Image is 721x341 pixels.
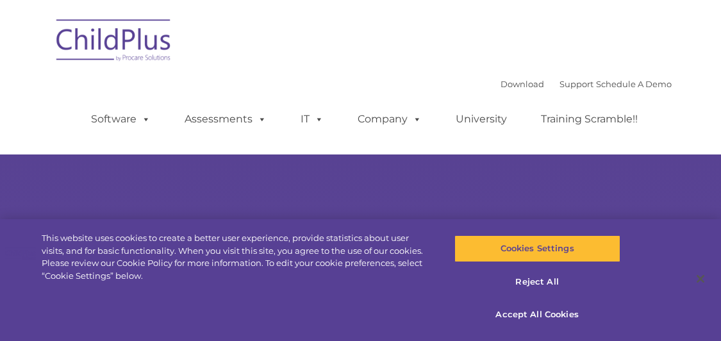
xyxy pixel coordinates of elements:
a: IT [288,106,336,132]
button: Close [686,265,715,293]
a: Training Scramble!! [528,106,651,132]
a: University [443,106,520,132]
a: Download [501,79,544,89]
font: | [501,79,672,89]
img: ChildPlus by Procare Solutions [50,10,178,74]
a: Support [559,79,593,89]
a: Software [78,106,163,132]
a: Assessments [172,106,279,132]
div: This website uses cookies to create a better user experience, provide statistics about user visit... [42,232,433,282]
button: Accept All Cookies [454,301,620,328]
button: Reject All [454,269,620,295]
button: Cookies Settings [454,235,620,262]
a: Schedule A Demo [596,79,672,89]
a: Company [345,106,435,132]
